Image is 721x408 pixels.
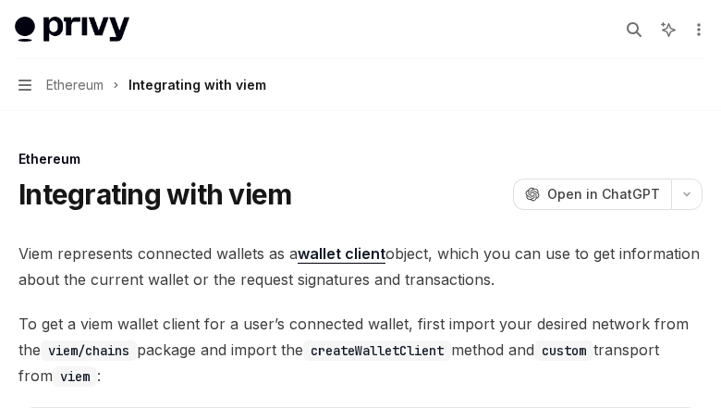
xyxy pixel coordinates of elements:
[18,311,703,389] span: To get a viem wallet client for a user’s connected wallet, first import your desired network from...
[53,366,97,387] code: viem
[46,74,104,96] span: Ethereum
[303,340,451,361] code: createWalletClient
[18,178,291,211] h1: Integrating with viem
[18,150,703,168] div: Ethereum
[534,340,593,361] code: custom
[513,179,671,210] button: Open in ChatGPT
[41,340,137,361] code: viem/chains
[298,244,385,263] strong: wallet client
[128,74,266,96] div: Integrating with viem
[298,244,385,264] a: wallet client
[688,17,706,43] button: More actions
[15,17,129,43] img: light logo
[18,241,703,292] span: Viem represents connected wallets as a object, which you can use to get information about the cur...
[547,185,660,204] span: Open in ChatGPT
